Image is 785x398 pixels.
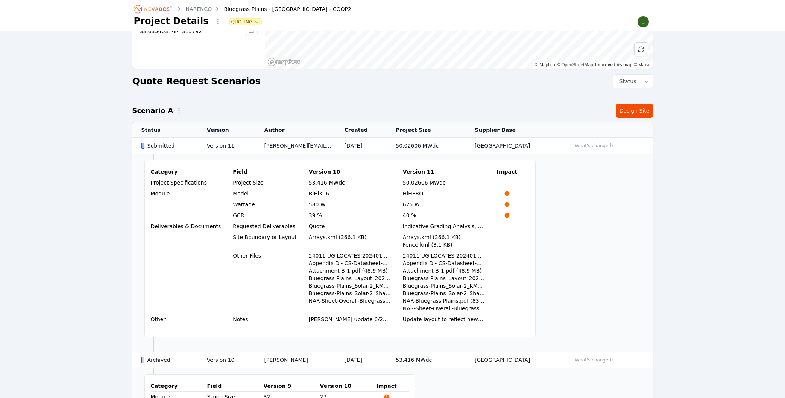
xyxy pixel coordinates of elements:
[233,188,309,199] td: Model
[309,314,403,325] td: [PERSON_NAME] update 6/26: capacity to 53.416 MWdc. Dropbox [URL][DOMAIN_NAME]
[151,221,233,314] td: Deliverables & Documents
[233,221,309,232] td: Requested Deliverables
[634,62,651,67] a: Maxar
[230,19,262,25] button: Quoting
[309,233,391,241] div: Arrays.kml (366.1 KB)
[571,356,617,364] button: What's changed?
[377,381,409,392] th: Impact
[198,122,255,138] th: Version
[309,177,403,188] td: 53.416 MWdc
[255,138,336,154] td: [PERSON_NAME][EMAIL_ADDRESS][PERSON_NAME][DOMAIN_NAME]
[207,381,264,392] th: Field
[403,259,485,267] div: Appendix D - CS-Datasheet-BiHiKu6-6.2-66MB-H_v0.1_F68_P1_TX_DRAFT.pdf (1.4 MB)
[151,166,233,177] th: Category
[309,221,403,232] td: Quote
[151,314,233,325] td: Other
[616,78,636,85] span: Status
[198,138,255,154] td: Version 11
[134,3,351,15] nav: Breadcrumb
[233,177,309,188] td: Project Size
[320,381,377,392] th: Version 10
[403,210,497,221] td: 40 %
[571,142,617,150] button: What's changed?
[233,314,309,325] td: Notes
[336,138,387,154] td: [DATE]
[403,267,485,274] div: Attachment B-1.pdf (48.9 MB)
[403,305,485,312] div: NAR-Sheet-Overall-Bluegrass.pdf (811 KB)
[403,314,497,325] td: Update layout to reflect new module. 27 mods/string
[309,282,391,290] div: Bluegrass-Plains_Solar-2_KMZs_250123.zip (95.6 KB)
[336,352,387,368] td: [DATE]
[403,290,485,297] div: Bluegrass-Plains_Solar-2_Shapefiles_250123.zip (72.2 KB)
[134,15,209,27] h1: Project Details
[132,75,261,87] h2: Quote Request Scenarios
[309,290,391,297] div: Bluegrass-Plains_Solar-2_Shapefiles_250123.zip (72.2 KB)
[233,232,309,242] td: Site Boundary or Layout
[140,27,245,35] div: 38.035403, -84.315792
[309,210,403,221] td: 39 %
[233,166,309,177] th: Field
[557,62,593,67] a: OpenStreetMap
[264,381,320,392] th: Version 9
[613,75,653,88] button: Status
[267,58,301,66] a: Mapbox homepage
[595,62,632,67] a: Improve this map
[403,166,497,177] th: Version 11
[132,352,653,368] tr: ArchivedVersion 10[PERSON_NAME][DATE]53.416 MWdc[GEOGRAPHIC_DATA]What's changed?
[466,138,562,154] td: [GEOGRAPHIC_DATA]
[403,282,485,290] div: Bluegrass-Plains_Solar-2_KMZs_250123.zip (95.6 KB)
[497,166,529,177] th: Impact
[616,104,653,118] a: Design Site
[309,199,403,210] td: 580 W
[403,188,497,199] td: HiHERO
[213,5,351,13] div: Bluegrass Plains - [GEOGRAPHIC_DATA] - COOP2
[403,241,485,249] div: Fence.kml (3.1 KB)
[198,352,255,368] td: Version 10
[309,297,391,305] div: NAR-Sheet-Overall-Bluegrass.pdf (811 KB)
[497,191,517,197] span: Impacts Structural Calculations
[403,274,485,282] div: Bluegrass Plains_Layout_20250415.zip (16.5 MB)
[403,252,485,259] div: 24011 UG LOCATES 20240126.pdf (17 MB)
[403,177,497,188] td: 50.02606 MWdc
[151,188,233,221] td: Module
[497,212,517,218] span: Impacts Structural Calculations
[141,356,194,364] div: Archived
[637,16,649,28] img: Lamar Washington
[403,221,497,232] td: Indicative Grading Analysis, Quote
[336,122,387,138] th: Created
[403,297,485,305] div: NAR-Bluegrass Plains.pdf (838.1 KB)
[466,122,562,138] th: Supplier Base
[497,201,517,207] span: Impacts Structural Calculations
[466,352,562,368] td: [GEOGRAPHIC_DATA]
[233,210,309,221] td: GCR
[403,199,497,210] td: 625 W
[233,250,309,261] td: Other Files
[255,122,336,138] th: Author
[132,105,173,116] h2: Scenario A
[255,352,336,368] td: [PERSON_NAME]
[309,166,403,177] th: Version 10
[309,188,403,199] td: BiHiKu6
[309,252,391,259] div: 24011 UG LOCATES 20240126.pdf (17 MB)
[309,274,391,282] div: Bluegrass Plains_Layout_20250415.zip (16.5 MB)
[141,142,194,149] div: Submitted
[535,62,556,67] a: Mapbox
[233,199,309,210] td: Wattage
[403,233,485,241] div: Arrays.kml (366.1 KB)
[132,138,653,154] tr: SubmittedVersion 11[PERSON_NAME][EMAIL_ADDRESS][PERSON_NAME][DOMAIN_NAME][DATE]50.02606 MWdc[GEOG...
[387,352,466,368] td: 53.416 MWdc
[309,267,391,274] div: Attachment B-1.pdf (48.9 MB)
[387,138,466,154] td: 50.02606 MWdc
[151,381,207,392] th: Category
[387,122,466,138] th: Project Size
[186,5,212,13] a: NARENCO
[151,177,233,188] td: Project Specifications
[132,122,198,138] th: Status
[309,259,391,267] div: Appendix D - CS-Datasheet-BiHiKu6-6.2-66MB-H_v0.1_F68_P1_TX_DRAFT.pdf (1.4 MB)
